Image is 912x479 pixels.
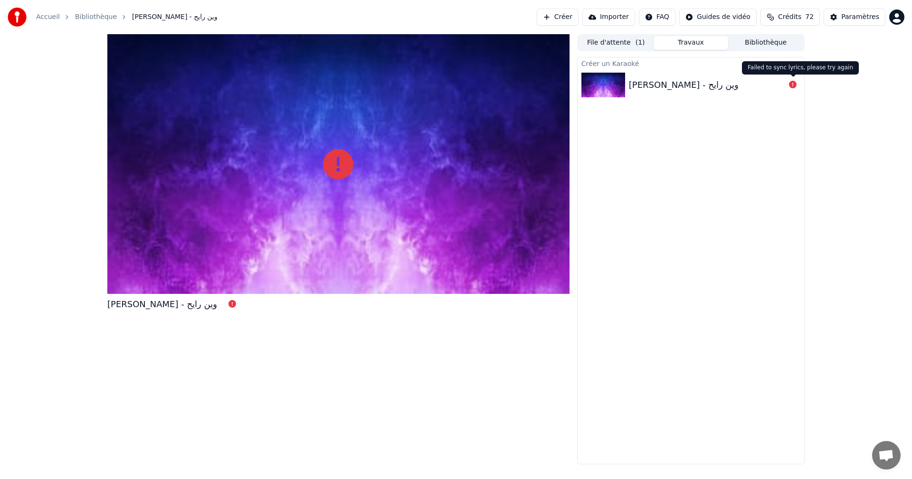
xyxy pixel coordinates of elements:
[728,36,803,50] button: Bibliothèque
[8,8,27,27] img: youka
[582,9,635,26] button: Importer
[36,12,218,22] nav: breadcrumb
[537,9,579,26] button: Créer
[805,12,814,22] span: 72
[841,12,879,22] div: Paramètres
[824,9,885,26] button: Paramètres
[778,12,801,22] span: Crédits
[107,298,217,311] div: [PERSON_NAME] - وين رايح
[742,61,859,75] div: Failed to sync lyrics, please try again
[75,12,117,22] a: Bibliothèque
[679,9,757,26] button: Guides de vidéo
[36,12,60,22] a: Accueil
[578,57,804,69] div: Créer un Karaoké
[654,36,729,50] button: Travaux
[132,12,218,22] span: [PERSON_NAME] - وين رايح
[639,9,675,26] button: FAQ
[579,36,654,50] button: File d'attente
[629,78,739,92] div: [PERSON_NAME] - وين رايح
[872,441,901,470] div: Ouvrir le chat
[636,38,645,47] span: ( 1 )
[760,9,820,26] button: Crédits72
